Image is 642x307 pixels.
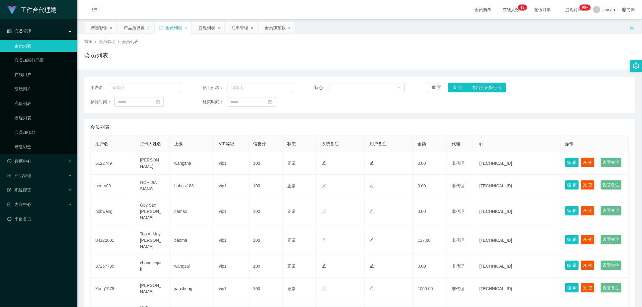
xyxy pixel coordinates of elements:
div: 赠送彩金 [91,22,107,33]
i: 图标: close [184,26,188,30]
button: 账 变 [581,158,594,167]
img: logo.9652507e.png [7,6,17,14]
span: 产品管理 [7,173,31,178]
i: 图标: check-circle-o [7,159,11,163]
td: 0.00 [413,255,447,278]
td: 87257735 [91,255,135,278]
td: jiansheng [169,278,214,300]
p: 2 [523,5,525,11]
button: 设置备注 [600,180,622,190]
span: 正常 [287,286,296,291]
button: 设置备注 [600,260,622,270]
span: 非代理 [452,183,464,188]
td: vip1 [214,255,248,278]
span: 系统备注 [322,141,339,146]
i: 图标: down [397,86,401,90]
span: 用户名： [90,84,109,91]
td: [PERSON_NAME] [135,152,169,175]
i: 图标: close [217,26,221,30]
span: ip [479,141,482,146]
td: 1000.00 [413,278,447,300]
span: 会员管理 [99,39,116,44]
i: 图标: setting [633,63,639,69]
p: 1 [520,5,523,11]
h1: 工作台代理端 [20,0,57,20]
i: 图标: close [147,26,150,30]
div: 产品预设置 [124,22,145,33]
i: 图标: close [250,26,254,30]
td: Yong1978 [91,278,135,300]
i: 图标: edit [322,209,326,213]
td: [TECHNICAL_ID] [474,197,560,226]
i: 图标: edit [322,183,326,188]
td: GOH JIA SIANG [135,175,169,197]
button: 设置备注 [600,283,622,293]
input: 请输入 [109,83,180,92]
span: 数据中心 [7,159,31,164]
h1: 会员列表 [84,51,108,60]
a: 在线用户 [14,69,72,81]
div: 提现列表 [198,22,215,33]
td: vip1 [214,197,248,226]
span: 非代理 [452,264,464,269]
span: 员工姓名： [203,84,228,91]
i: 图标: edit [322,264,326,268]
span: 会员管理 [7,29,31,34]
a: 会员列表 [14,40,72,52]
button: 编 辑 [565,206,579,216]
a: 会员加减打码量 [14,54,72,66]
a: 会员加扣款 [14,126,72,138]
i: 图标: calendar [268,100,272,104]
td: Goy Sze [PERSON_NAME] [135,197,169,226]
td: [TECHNICAL_ID] [474,278,560,300]
button: 账 变 [581,235,594,244]
span: VIP等级 [219,141,234,146]
span: 非代理 [452,238,464,243]
i: 图标: close [287,26,291,30]
i: 图标: unlock [629,24,635,30]
td: wangzha [169,152,214,175]
span: 首页 [84,39,93,44]
span: 提现订单 [562,8,585,12]
span: 非代理 [452,161,464,166]
span: 充值订单 [531,8,554,12]
td: heero00 [91,175,135,197]
i: 图标: close [109,26,113,30]
div: 注单管理 [231,22,248,33]
td: 137.00 [413,226,447,255]
button: 账 变 [581,180,594,190]
button: 账 变 [581,283,594,293]
td: 100 [248,226,283,255]
td: [TECHNICAL_ID] [474,152,560,175]
td: chongjunjack [135,255,169,278]
i: 图标: table [7,29,11,33]
td: [TECHNICAL_ID] [474,175,560,197]
td: 04122001 [91,226,135,255]
td: 100 [248,278,283,300]
td: [PERSON_NAME] [135,278,169,300]
i: 图标: edit [322,161,326,165]
span: 正常 [287,209,296,214]
i: 图标: edit [370,209,374,213]
span: 信誉分 [253,141,266,146]
div: 会员列表 [165,22,182,33]
td: Too Ai May [PERSON_NAME] [135,226,169,255]
i: 图标: edit [370,238,374,242]
button: 导出会员银行卡 [467,83,506,92]
td: vip1 [214,278,248,300]
i: 图标: profile [7,202,11,207]
span: 持卡人姓名 [140,141,161,146]
a: 充值列表 [14,97,72,109]
td: 0.00 [413,152,447,175]
span: / [118,39,119,44]
i: 图标: calendar [156,100,160,104]
i: 图标: appstore-o [7,173,11,178]
button: 设置备注 [600,158,622,167]
span: 状态： [315,84,330,91]
td: 100 [248,255,283,278]
span: 系统配置 [7,188,31,192]
button: 编 辑 [565,158,579,167]
span: 非代理 [452,286,464,291]
div: 会员加扣款 [265,22,286,33]
span: 在线人数 [500,8,523,12]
